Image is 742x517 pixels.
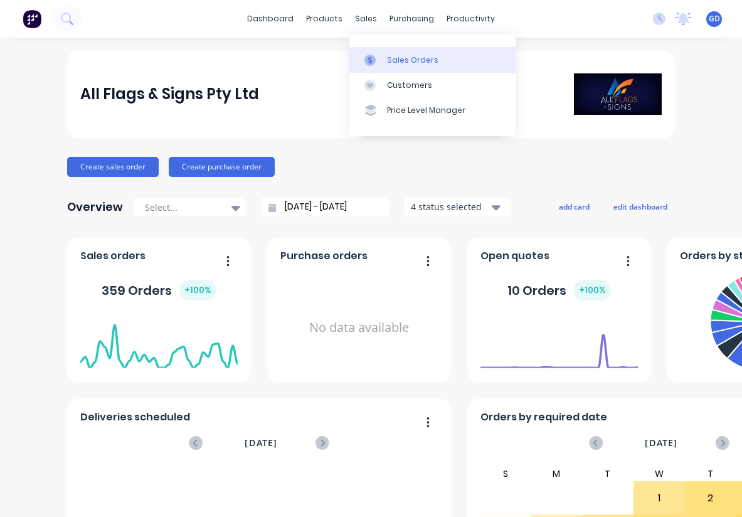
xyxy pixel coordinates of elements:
div: All Flags & Signs Pty Ltd [80,82,259,107]
div: purchasing [383,9,440,28]
div: Customers [387,80,432,91]
a: dashboard [241,9,300,28]
button: add card [551,198,598,215]
div: Price Level Manager [387,105,465,116]
div: 1 [634,482,684,514]
img: All Flags & Signs Pty Ltd [574,73,662,115]
div: 10 Orders [507,280,611,301]
img: Factory [23,9,41,28]
span: [DATE] [645,436,677,450]
div: 2 [685,482,735,514]
div: Overview [67,195,123,220]
div: T [684,466,736,481]
span: Open quotes [480,248,549,264]
div: products [300,9,349,28]
div: + 100 % [574,280,611,301]
div: T [582,466,633,481]
div: productivity [440,9,501,28]
div: Sales Orders [387,55,438,66]
div: 4 status selected [411,200,490,213]
button: Create purchase order [169,157,275,177]
a: Sales Orders [349,47,516,72]
button: 4 status selected [404,198,511,216]
div: + 100 % [179,280,216,301]
div: sales [349,9,383,28]
div: S [480,466,531,481]
span: Sales orders [80,248,146,264]
div: 359 Orders [102,280,216,301]
a: Price Level Manager [349,98,516,123]
a: Customers [349,73,516,98]
button: Create sales order [67,157,159,177]
span: Purchase orders [280,248,368,264]
span: [DATE] [245,436,277,450]
button: edit dashboard [605,198,676,215]
span: GD [709,13,720,24]
div: W [633,466,685,481]
div: M [531,466,583,481]
div: No data available [280,269,438,387]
